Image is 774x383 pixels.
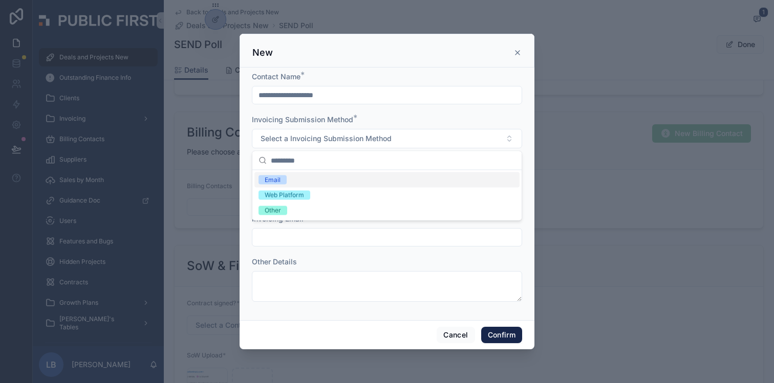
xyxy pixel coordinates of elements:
[252,170,522,220] div: Suggestions
[252,72,300,81] span: Contact Name
[252,257,297,266] span: Other Details
[265,175,281,185] div: Email
[265,206,281,215] div: Other
[252,47,273,59] h3: New
[437,327,475,343] button: Cancel
[252,129,522,148] button: Select Button
[261,133,392,144] span: Select a Invoicing Submission Method
[265,191,304,200] div: Web Platform
[252,115,353,124] span: Invoicing Submission Method
[481,327,522,343] button: Confirm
